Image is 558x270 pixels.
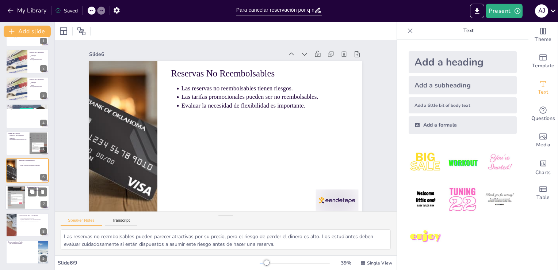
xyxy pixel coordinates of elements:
div: Add images, graphics, shapes or video [528,127,558,154]
p: Las tarifas de cancelación pueden aplicar. [31,83,47,86]
span: Table [536,194,550,202]
p: Es esencial revisar la política de cancelación. [31,53,47,56]
div: Add a little bit of body text [409,97,517,113]
p: Informarse bien es clave para evitar problemas. [20,220,47,222]
p: Evaluar la necesidad de flexibilidad es importante. [20,165,47,166]
div: Add a subheading [409,76,517,94]
span: Position [77,27,86,35]
p: Leer las condiciones es esencial. [9,243,36,244]
img: 3.jpeg [483,146,517,180]
div: 7 [41,201,47,208]
div: 8 [6,213,49,237]
p: Evaluar la necesidad de flexibilidad es importante. [222,75,298,232]
span: Questions [531,115,555,123]
div: 5 [6,131,49,155]
p: Políticas de Cancelación [30,79,47,81]
span: Media [536,141,550,149]
p: Pérdida del Depósito [8,132,27,134]
p: Contactar al proveedor es el primer paso. [29,188,47,190]
div: Saved [55,7,78,14]
img: 6.jpeg [483,183,517,217]
p: Las tarifas promocionales pueden ser no reembolsables. [230,72,306,229]
button: Export to PowerPoint [470,4,484,18]
p: La pérdida del depósito es una consecuencia común. [20,219,47,220]
button: a j [535,4,548,18]
div: Slide 6 / 9 [58,259,260,266]
p: Seguir las instrucciones es crucial. [29,190,47,191]
p: Reservas No Reembolsables [19,160,47,162]
p: Las tarifas pueden variar según el establecimiento. [9,107,47,108]
input: Insert title [236,5,314,15]
div: Change the overall theme [528,22,558,48]
p: Reservas No Reembolsables [245,52,329,220]
p: Pasos para Cancelar [27,186,47,188]
p: Text [416,22,521,40]
div: Add a formula [409,116,517,134]
p: Generated with [URL] [8,36,47,38]
img: 1.jpeg [409,146,443,180]
div: 3 [6,77,49,101]
div: 6 [6,158,49,183]
div: 7 [5,185,49,210]
p: Tarifas por Cancelación [8,105,47,107]
span: Charts [535,169,551,177]
p: Las penalidades pueden ser severas. [20,217,47,219]
button: Duplicate Slide [28,188,37,196]
span: Text [538,88,548,96]
p: La comunicación con el proveedor es clave. [9,139,27,140]
textarea: Las reservas no reembolsables pueden parecer atractivas por su precio, pero el riesgo de perder e... [61,229,391,250]
p: Políticas de Cancelación [30,51,47,53]
img: 7.jpeg [409,220,443,254]
p: Mantener comunicación clara es recomendable. [9,244,36,245]
div: 9 [6,240,49,264]
p: Las reservas no reembolsables tienen riesgos. [238,68,314,225]
p: Las políticas pueden variar significativamente. [31,86,47,88]
p: Mantener un registro de la comunicación es recomendable. [29,191,47,194]
button: Present [486,4,522,18]
p: Consecuencias de la Cancelación [19,214,47,217]
p: Recomendaciones Finales [8,241,36,243]
span: Single View [367,260,392,266]
span: Template [532,62,554,70]
p: El tiempo de aviso previo es crucial. [9,108,47,109]
p: Verificar las condiciones es recomendable. [9,109,47,111]
div: Add a table [528,180,558,206]
div: Add charts and graphs [528,154,558,180]
p: Las tarifas de cancelación pueden aplicar. [31,56,47,59]
p: Las reservas no reembolsables tienen riesgos. [20,162,47,164]
div: 2 [6,49,49,74]
div: 5 [40,147,47,153]
div: Add text boxes [528,75,558,101]
p: La preparación es clave para evitar problemas. [9,245,36,247]
button: Transcript [105,218,137,226]
div: 6 [40,174,47,180]
p: Las tarifas promocionales pueden ser no reembolsables. [20,164,47,165]
div: Add ready made slides [528,48,558,75]
div: Add a heading [409,51,517,73]
div: 4 [40,120,47,126]
div: 39 % [337,259,355,266]
div: 2 [40,65,47,72]
button: My Library [5,5,50,16]
div: 3 [40,92,47,99]
button: Speaker Notes [61,218,102,226]
button: Add slide [4,26,51,37]
div: Get real-time input from your audience [528,101,558,127]
p: Cumplir con el plazo es fundamental. [9,135,27,136]
div: 4 [6,104,49,128]
div: 9 [40,255,47,262]
p: La pérdida del depósito puede ser significativa. [9,136,27,139]
img: 4.jpeg [409,183,443,217]
div: 8 [40,228,47,235]
div: Layout [58,25,69,37]
span: Theme [535,35,551,44]
p: Las políticas pueden variar significativamente. [31,59,47,61]
div: 1 [40,38,47,44]
img: 5.jpeg [446,183,479,217]
img: 2.jpeg [446,146,479,180]
button: Delete Slide [38,188,47,196]
p: Es esencial revisar la política de cancelación. [31,80,47,83]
